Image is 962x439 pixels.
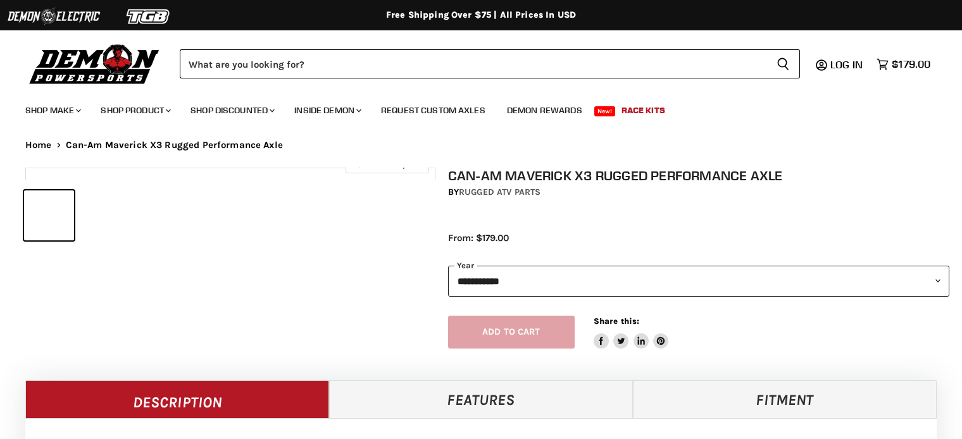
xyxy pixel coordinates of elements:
img: Demon Electric Logo 2 [6,4,101,28]
select: year [448,266,949,297]
a: Log in [825,59,870,70]
h1: Can-Am Maverick X3 Rugged Performance Axle [448,168,949,183]
a: Demon Rewards [497,97,592,123]
a: Shop Make [16,97,89,123]
aside: Share this: [594,316,669,349]
a: Description [25,380,329,418]
a: Features [329,380,633,418]
div: by [448,185,949,199]
a: Shop Discounted [181,97,282,123]
a: Home [25,140,52,151]
a: Rugged ATV Parts [459,187,540,197]
form: Product [180,49,800,78]
span: Can-Am Maverick X3 Rugged Performance Axle [66,140,283,151]
span: Share this: [594,316,639,326]
a: $179.00 [870,55,937,73]
img: Demon Powersports [25,41,164,86]
input: Search [180,49,766,78]
button: IMAGE thumbnail [24,190,74,240]
a: Request Custom Axles [372,97,495,123]
ul: Main menu [16,92,927,123]
span: From: $179.00 [448,232,509,244]
a: Inside Demon [285,97,369,123]
a: Shop Product [91,97,178,123]
span: New! [594,106,616,116]
span: $179.00 [892,58,930,70]
a: Race Kits [612,97,675,123]
span: Log in [830,58,863,71]
img: TGB Logo 2 [101,4,196,28]
button: Search [766,49,800,78]
a: Fitment [633,380,937,418]
span: Click to expand [352,159,422,169]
